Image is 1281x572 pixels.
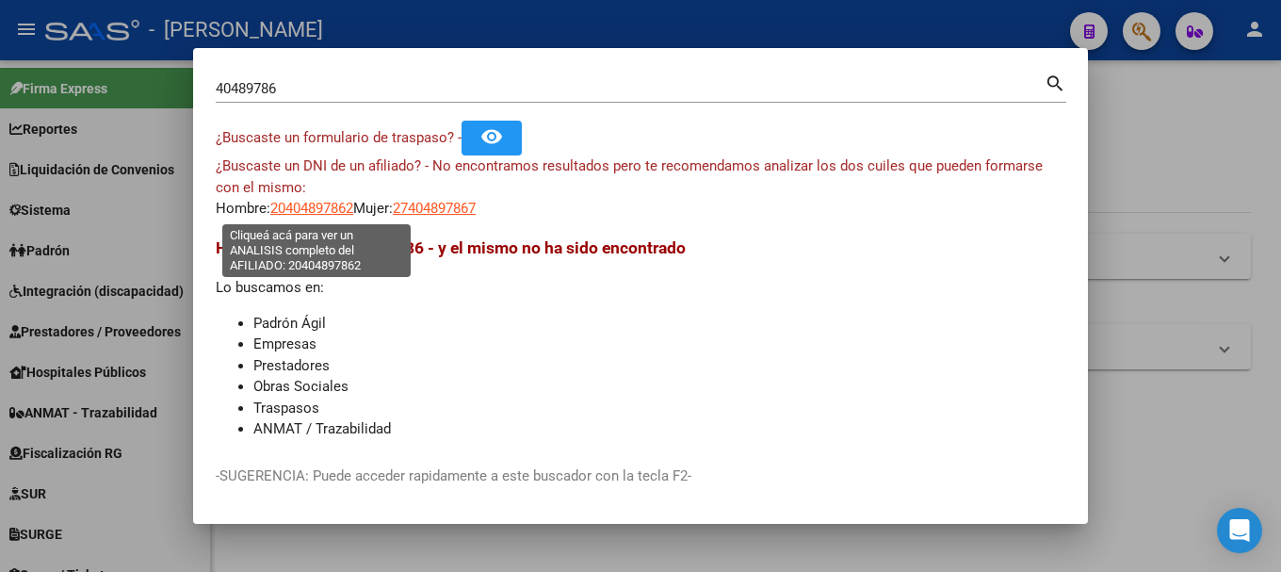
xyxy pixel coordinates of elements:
[216,129,462,146] span: ¿Buscaste un formulario de traspaso? -
[253,376,1065,398] li: Obras Sociales
[216,466,1065,487] p: -SUGERENCIA: Puede acceder rapidamente a este buscador con la tecla F2-
[216,155,1065,220] div: Hombre: Mujer:
[253,418,1065,440] li: ANMAT / Trazabilidad
[253,355,1065,377] li: Prestadores
[216,236,1065,461] div: Lo buscamos en:
[253,398,1065,419] li: Traspasos
[1217,508,1262,553] div: Open Intercom Messenger
[253,313,1065,335] li: Padrón Ágil
[253,440,1065,462] li: Traspasos Direccion
[1045,71,1066,93] mat-icon: search
[216,157,1043,196] span: ¿Buscaste un DNI de un afiliado? - No encontramos resultados pero te recomendamos analizar los do...
[480,125,503,148] mat-icon: remove_red_eye
[216,238,686,257] span: Hemos buscado - 40489786 - y el mismo no ha sido encontrado
[253,334,1065,355] li: Empresas
[393,200,476,217] span: 27404897867
[270,200,353,217] span: 20404897862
